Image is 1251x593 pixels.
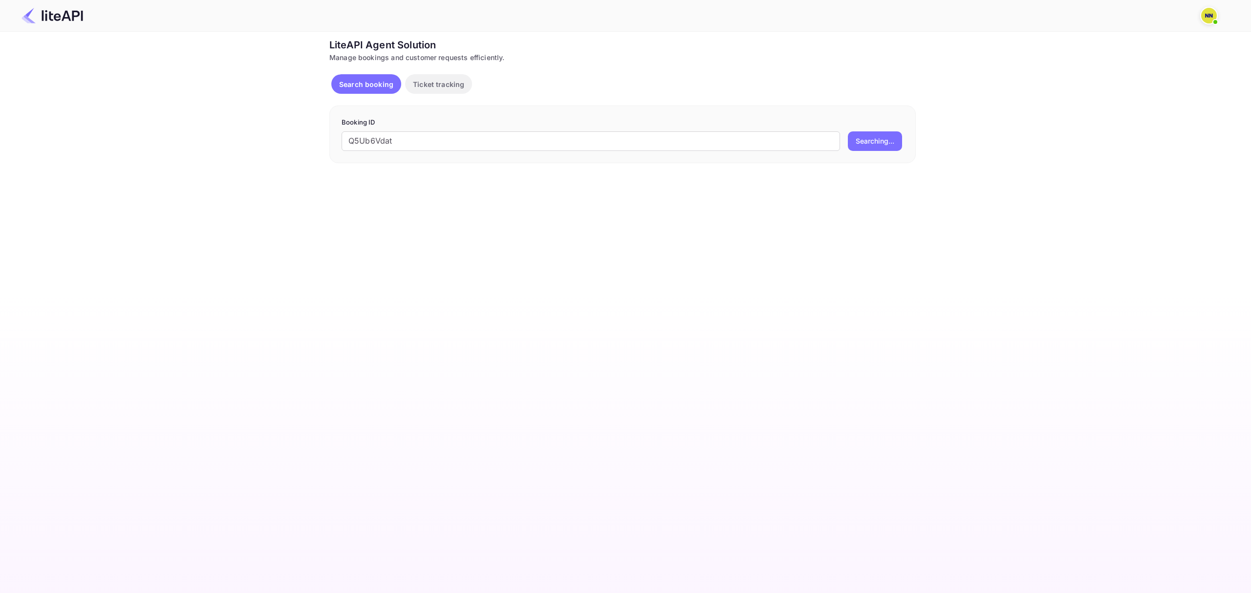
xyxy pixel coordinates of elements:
[339,79,393,89] p: Search booking
[22,8,83,23] img: LiteAPI Logo
[329,38,916,52] div: LiteAPI Agent Solution
[342,118,904,127] p: Booking ID
[329,52,916,63] div: Manage bookings and customer requests efficiently.
[413,79,464,89] p: Ticket tracking
[342,131,840,151] input: Enter Booking ID (e.g., 63782194)
[848,131,902,151] button: Searching...
[1201,8,1217,23] img: N/A N/A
